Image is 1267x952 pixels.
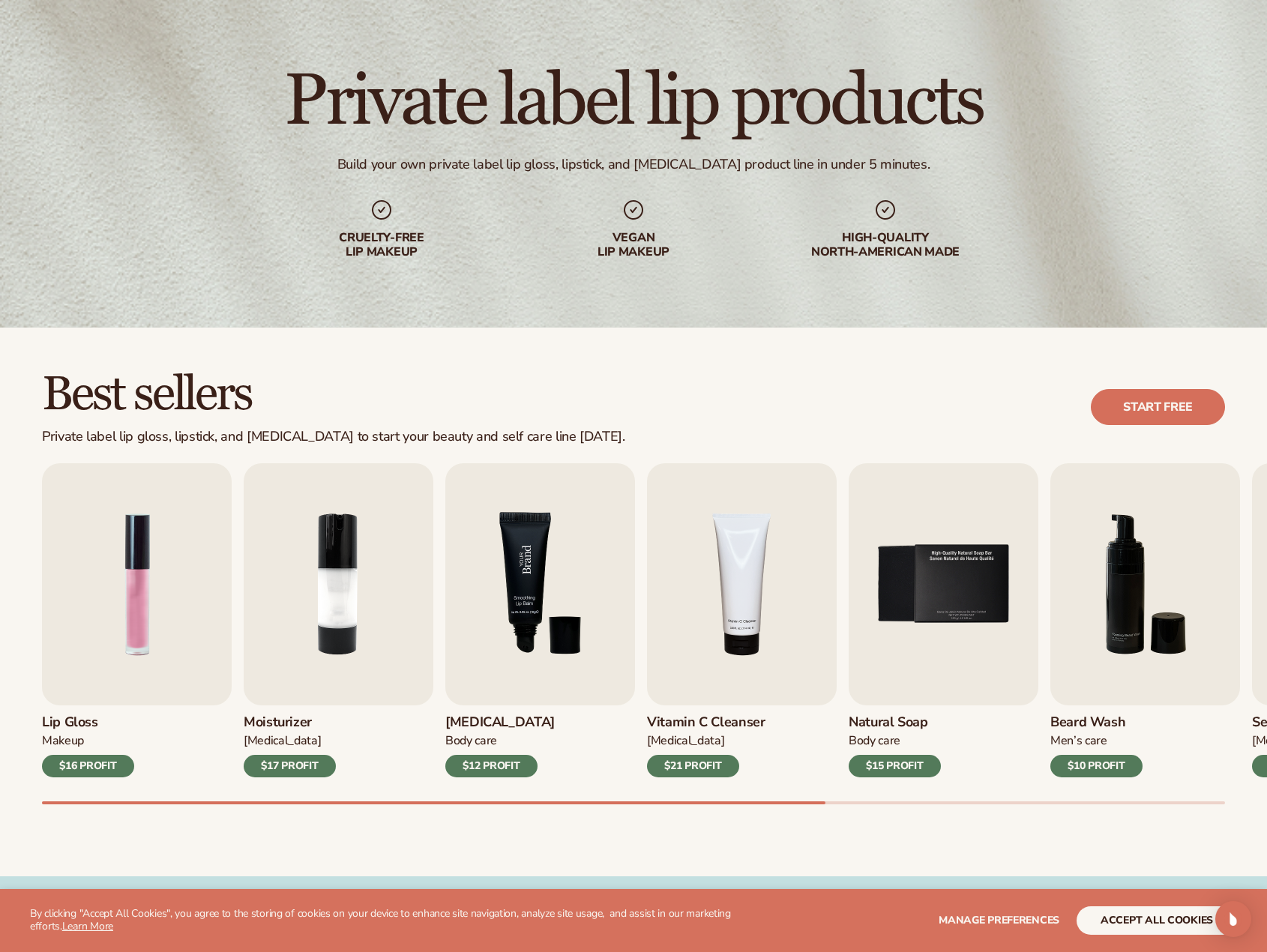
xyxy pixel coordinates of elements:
button: Manage preferences [939,906,1059,935]
div: Build your own private label lip gloss, lipstick, and [MEDICAL_DATA] product line in under 5 minu... [337,156,930,173]
h3: [MEDICAL_DATA] [445,714,555,731]
a: 2 / 9 [244,463,433,777]
div: $21 PROFIT [647,755,739,777]
p: By clicking "Accept All Cookies", you agree to the storing of cookies on your device to enhance s... [30,908,742,933]
div: $10 PROFIT [1050,755,1143,777]
a: Start free [1091,389,1225,425]
h3: Lip Gloss [42,714,134,731]
div: Men’s Care [1050,733,1143,749]
a: 5 / 9 [849,463,1038,777]
div: [MEDICAL_DATA] [244,733,336,749]
div: [MEDICAL_DATA] [647,733,765,749]
div: Makeup [42,733,134,749]
h1: Private label lip products [284,66,982,138]
a: 4 / 9 [647,463,837,777]
h3: Moisturizer [244,714,336,731]
div: Private label lip gloss, lipstick, and [MEDICAL_DATA] to start your beauty and self care line [DA... [42,429,625,445]
div: $12 PROFIT [445,755,538,777]
div: Cruelty-free lip makeup [286,231,478,259]
div: $16 PROFIT [42,755,134,777]
div: Body Care [445,733,555,749]
div: $17 PROFIT [244,755,336,777]
div: Vegan lip makeup [538,231,729,259]
a: Learn More [62,919,113,933]
a: 6 / 9 [1050,463,1240,777]
div: Open Intercom Messenger [1215,901,1251,937]
h2: Best sellers [42,370,625,420]
h3: Beard Wash [1050,714,1143,731]
div: $15 PROFIT [849,755,941,777]
a: 1 / 9 [42,463,232,777]
a: 3 / 9 [445,463,635,777]
span: Manage preferences [939,913,1059,927]
img: Shopify Image 4 [445,463,635,705]
div: High-quality North-american made [789,231,981,259]
div: Body Care [849,733,941,749]
button: accept all cookies [1077,906,1237,935]
h3: Natural Soap [849,714,941,731]
h3: Vitamin C Cleanser [647,714,765,731]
